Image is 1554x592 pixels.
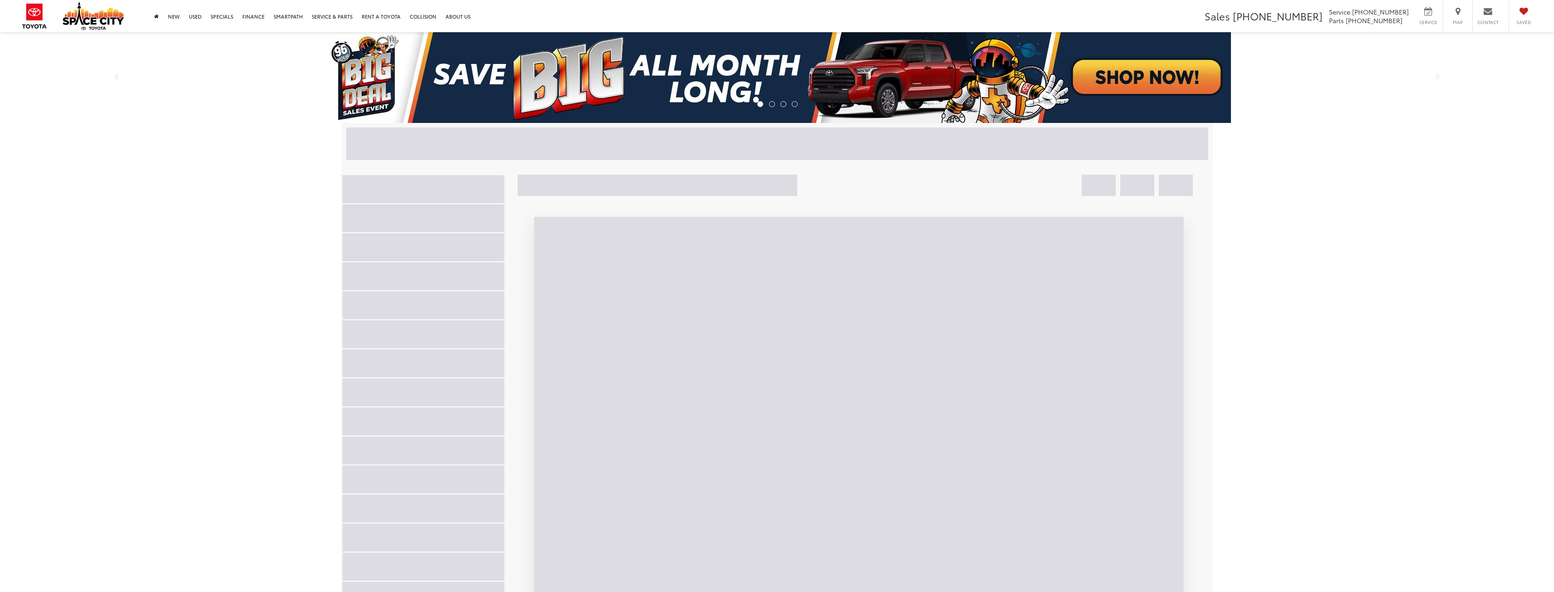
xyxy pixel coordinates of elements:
[1418,19,1438,25] span: Service
[1329,7,1350,16] span: Service
[1329,16,1344,25] span: Parts
[1233,9,1323,23] span: [PHONE_NUMBER]
[1477,19,1499,25] span: Contact
[1514,19,1534,25] span: Saved
[324,32,1231,123] img: Big Deal Sales Event
[1346,16,1402,25] span: [PHONE_NUMBER]
[1448,19,1468,25] span: Map
[1205,9,1230,23] span: Sales
[63,2,124,30] img: Space City Toyota
[1352,7,1409,16] span: [PHONE_NUMBER]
